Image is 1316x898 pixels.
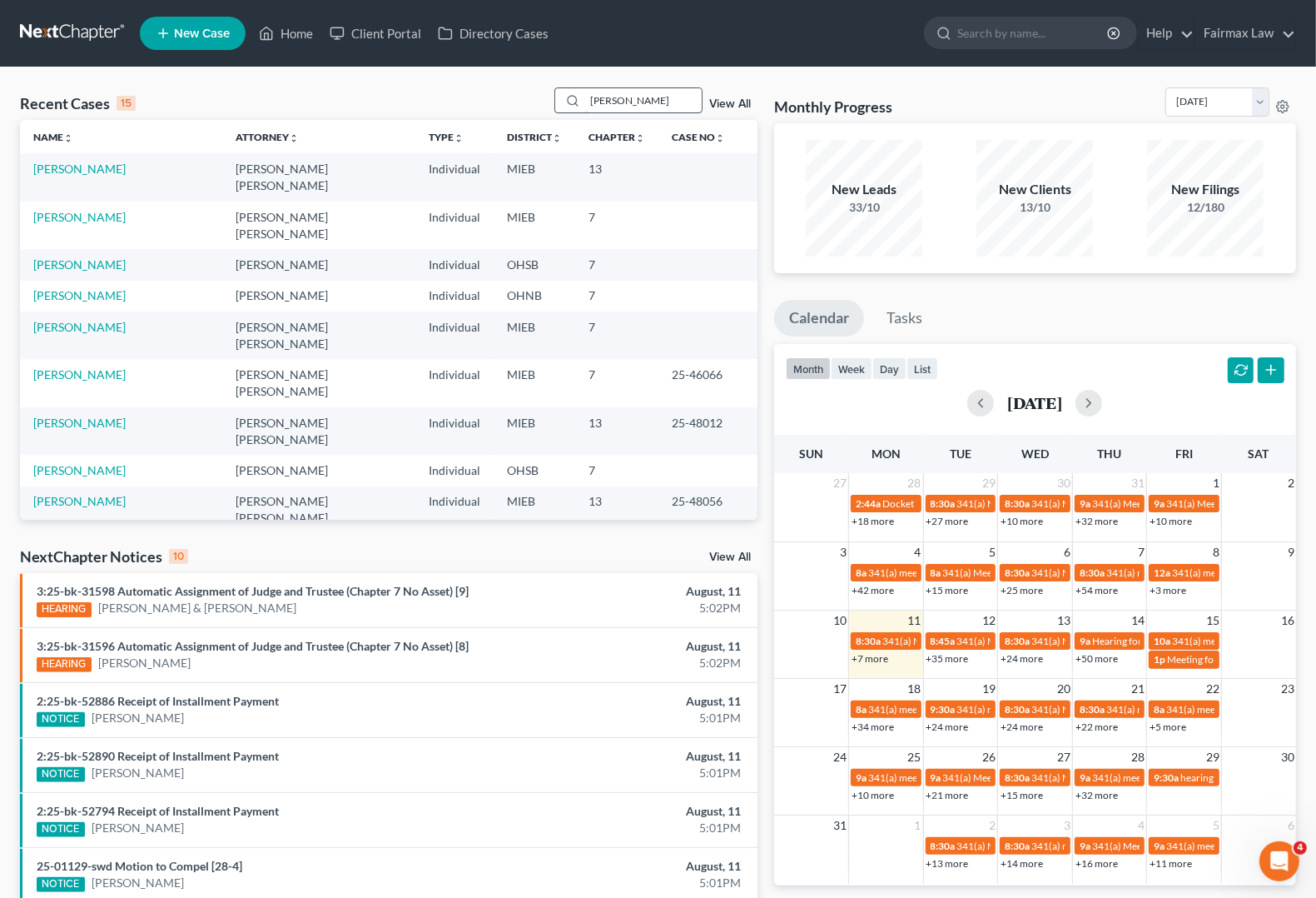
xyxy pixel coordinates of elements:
td: 13 [575,486,658,534]
span: 3 [1062,816,1072,836]
span: 23 [1279,679,1296,699]
td: 7 [575,312,658,359]
span: 341(a) meeting for [PERSON_NAME] [868,566,1029,579]
span: 31 [832,816,848,836]
span: 341(a) Meeting for [PERSON_NAME] [1031,771,1193,784]
span: 341(a) Meeting for [PERSON_NAME] [1031,566,1193,579]
span: 4 [1294,841,1307,855]
a: +24 more [926,721,969,733]
div: 5:01PM [517,765,741,781]
span: 2:44a [856,497,881,510]
span: 14 [1130,611,1146,631]
span: 4 [1136,816,1146,836]
span: 8a [931,566,941,579]
span: 30 [1279,747,1296,767]
span: Docket Text: for [PERSON_NAME] [882,497,1031,510]
div: 15 [117,96,136,111]
div: August, 11 [517,858,741,875]
td: Individual [415,312,494,359]
td: [PERSON_NAME] [PERSON_NAME] [222,407,415,455]
a: +21 more [926,789,969,801]
button: list [906,357,938,380]
span: 341(a) meeting for [PERSON_NAME] [868,703,1029,716]
button: day [872,357,906,380]
span: 8:30a [931,497,956,510]
a: Tasks [872,300,937,337]
span: 21 [1130,679,1146,699]
td: MIEB [494,359,575,407]
a: [PERSON_NAME] [92,710,184,726]
span: 8 [1211,542,1221,562]
span: 1 [913,816,923,836]
span: Sat [1249,447,1269,461]
a: [PERSON_NAME] [33,162,126,176]
span: 341(a) Meeting of Creditors for [PERSON_NAME] [1092,840,1308,852]
span: 341(a) Meeting for [PERSON_NAME] [1031,497,1193,510]
a: [PERSON_NAME] [33,210,126,224]
td: Individual [415,455,494,486]
span: 341(a) Meeting for [PERSON_NAME] [1031,703,1193,716]
div: 5:02PM [517,655,741,671]
span: Hearing for [PERSON_NAME] [1092,635,1222,647]
span: 8:30a [1080,703,1105,716]
td: Individual [415,486,494,534]
span: 8:30a [1080,566,1105,579]
span: 2 [1286,473,1296,493]
div: HEARING [37,602,92,617]
a: +50 more [1075,652,1118,665]
a: +24 more [1001,652,1043,665]
span: 341(a) meeting for [PERSON_NAME] [1106,566,1267,579]
span: 9a [1154,840,1165,852]
i: unfold_more [715,133,725,143]
span: 12a [1154,566,1170,579]
span: 341(a) Meeting for [PERSON_NAME] [PERSON_NAME] [957,635,1199,647]
span: 11 [906,611,923,631]
td: [PERSON_NAME] [PERSON_NAME] [222,359,415,407]
span: 8:45a [931,635,956,647]
button: week [831,357,872,380]
a: [PERSON_NAME] [33,288,126,302]
span: 27 [832,473,848,493]
a: [PERSON_NAME] [33,463,126,477]
a: +15 more [926,584,969,596]
a: +16 more [1075,857,1118,870]
input: Search by name... [585,88,702,112]
td: [PERSON_NAME] [222,281,415,312]
a: +22 more [1075,721,1118,733]
span: 9 [1286,542,1296,562]
span: 8:30a [1005,566,1030,579]
span: Tue [950,447,971,461]
span: 28 [906,473,923,493]
td: OHNB [494,281,575,312]
td: 7 [575,281,658,312]
td: 7 [575,455,658,486]
a: Districtunfold_more [507,131,562,143]
td: MIEB [494,407,575,455]
span: 2 [987,816,997,836]
a: 3:25-bk-31596 Automatic Assignment of Judge and Trustee (Chapter 7 No Asset) [8] [37,639,469,653]
span: 8:30a [931,840,956,852]
div: New Clients [976,180,1093,199]
span: 341(a) Meeting of Creditors for [PERSON_NAME] [943,566,1159,579]
span: 15 [1204,611,1221,631]
td: [PERSON_NAME] [PERSON_NAME] [222,312,415,359]
span: 3 [838,542,848,562]
a: 2:25-bk-52886 Receipt of Installment Payment [37,694,279,708]
span: 4 [913,542,923,562]
a: +32 more [1075,789,1118,801]
div: August, 11 [517,693,741,710]
div: NOTICE [37,712,85,727]
span: 341(a) Meeting for [PERSON_NAME] [943,771,1105,784]
a: Help [1138,18,1194,48]
span: Meeting for [PERSON_NAME] [1167,653,1298,666]
td: 7 [575,202,658,249]
span: 9a [1080,771,1090,784]
span: 8:30a [1005,497,1030,510]
span: 6 [1286,816,1296,836]
div: New Leads [806,180,922,199]
span: 5 [987,542,997,562]
span: Sun [799,447,823,461]
td: Individual [415,281,494,312]
a: +13 more [926,857,969,870]
span: 9a [856,771,867,784]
